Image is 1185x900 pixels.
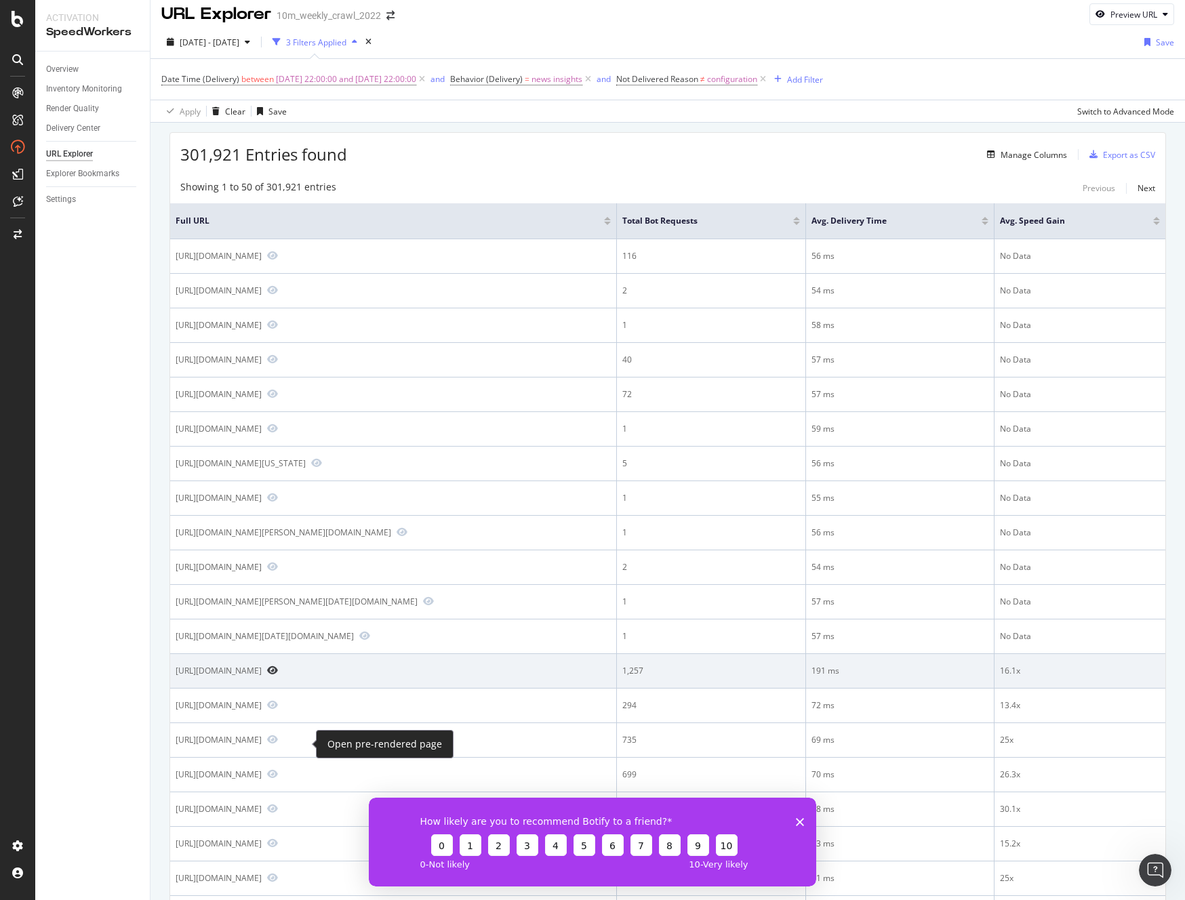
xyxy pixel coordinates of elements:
[1000,769,1160,781] div: 26.3x
[811,319,988,331] div: 58 ms
[176,596,418,607] div: [URL][DOMAIN_NAME][PERSON_NAME][DATE][DOMAIN_NAME]
[176,838,262,849] div: [URL][DOMAIN_NAME]
[450,73,523,85] span: Behavior (Delivery)
[811,423,988,435] div: 59 ms
[241,73,274,85] span: between
[267,31,363,53] button: 3 Filters Applied
[46,121,100,136] div: Delivery Center
[267,873,278,882] a: Preview https://www.realtor.com/research/topics/fair-housing/
[622,492,799,504] div: 1
[1000,872,1160,884] div: 25x
[811,838,988,850] div: 73 ms
[267,389,278,398] a: Preview https://www.realtor.com/research/feed/
[769,71,823,87] button: Add Filter
[46,192,140,207] a: Settings
[267,666,278,675] a: Preview https://www.realtor.com/news/
[1103,149,1155,161] div: Export as CSV
[622,285,799,297] div: 2
[1138,180,1155,197] button: Next
[1000,596,1160,608] div: No Data
[276,70,416,89] span: [DATE] 22:00:00 and [DATE] 22:00:00
[622,769,799,781] div: 699
[180,106,201,117] div: Apply
[1000,734,1160,746] div: 25x
[1000,250,1160,262] div: No Data
[811,803,988,815] div: 68 ms
[46,62,79,77] div: Overview
[176,250,262,262] div: [URL][DOMAIN_NAME]
[622,457,799,470] div: 5
[430,73,445,85] button: and
[176,285,262,296] div: [URL][DOMAIN_NAME]
[176,734,262,745] div: [URL][DOMAIN_NAME]
[176,388,262,400] div: [URL][DOMAIN_NAME]
[1000,492,1160,504] div: No Data
[225,106,245,117] div: Clear
[1077,106,1174,117] div: Switch to Advanced Mode
[267,769,278,779] a: Preview https://www.realtor.com/advice/sell/
[286,37,346,48] div: 3 Filters Applied
[267,562,278,571] a: Preview https://www.realtor.com/advice/home-improvement/quiet-luxury-affordable-products/amp/
[46,102,140,116] a: Render Quality
[267,735,278,744] a: Preview https://www.realtor.com/advice/buy/
[46,147,93,161] div: URL Explorer
[531,70,582,89] span: news insights
[811,250,988,262] div: 56 ms
[707,70,757,89] span: configuration
[1000,561,1160,573] div: No Data
[1001,149,1067,161] div: Manage Columns
[252,100,287,122] button: Save
[267,354,278,364] a: Preview https://www.realtor.com/advice/feed/
[176,872,262,884] div: [URL][DOMAIN_NAME]
[161,100,201,122] button: Apply
[1072,100,1174,122] button: Switch to Advanced Mode
[525,73,529,85] span: =
[811,699,988,712] div: 72 ms
[176,354,262,365] div: [URL][DOMAIN_NAME]
[1000,699,1160,712] div: 13.4x
[267,285,278,295] a: Preview https://www.realtor.com/advice/home-improvement/quiet-luxury-affordable-products
[1000,630,1160,642] div: No Data
[267,251,278,260] a: Preview https://www.realtor.com/news/feed/
[811,630,988,642] div: 57 ms
[46,102,99,116] div: Render Quality
[327,736,442,752] div: Open pre-rendered page
[267,320,278,329] a: Preview https://www.realtor.com/advice/sell/renovate-or-relocate/?hss_meta=eyJvcmdhbml6YXRpb25faW...
[46,82,122,96] div: Inventory Monitoring
[811,872,988,884] div: 71 ms
[622,527,799,539] div: 1
[1083,182,1115,194] div: Previous
[811,665,988,677] div: 191 ms
[622,319,799,331] div: 1
[1000,527,1160,539] div: No Data
[267,804,278,813] a: Preview https://www.realtor.com/advice/move/
[267,700,278,710] a: Preview https://www.realtor.com/research/topics/housing-demand/
[811,215,961,227] span: Avg. Delivery Time
[46,11,139,24] div: Activation
[267,424,278,433] a: Preview https://www.realtor.com/news/trends/top-metro-new-home-construction-ranking-2025/?hss_met...
[176,561,262,573] div: [URL][DOMAIN_NAME]
[1156,37,1174,48] div: Save
[811,457,988,470] div: 56 ms
[622,561,799,573] div: 2
[1000,319,1160,331] div: No Data
[359,631,370,640] a: Preview https://www.realtor.com/advice/home-improvement/can-my-hoa-ban-halloween-decorations/?utm...
[982,146,1067,163] button: Manage Columns
[622,734,799,746] div: 735
[46,192,76,207] div: Settings
[1000,838,1160,850] div: 15.2x
[597,73,611,85] button: and
[386,11,395,20] div: arrow-right-arrow-left
[207,100,245,122] button: Clear
[1083,180,1115,197] button: Previous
